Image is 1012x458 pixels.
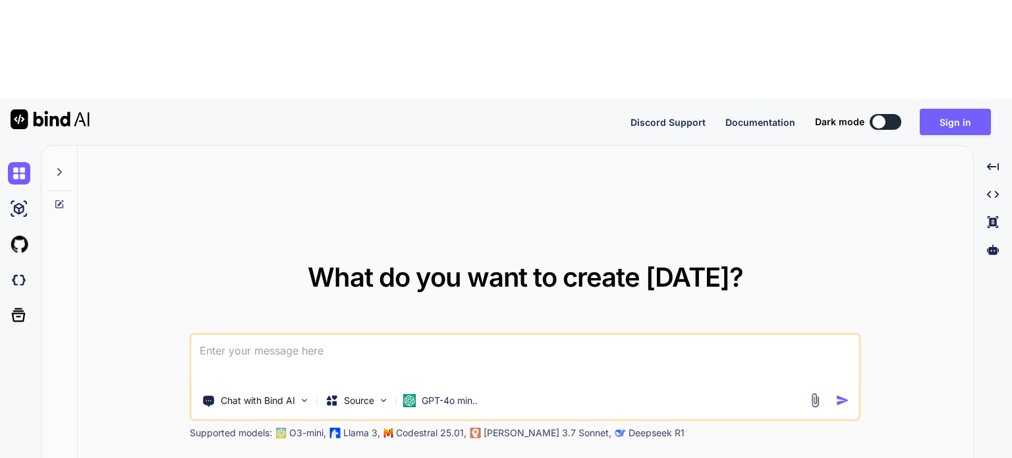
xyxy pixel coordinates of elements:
[470,428,481,438] img: claude
[11,109,90,129] img: Bind AI
[629,426,685,440] p: Deepseek R1
[8,198,30,220] img: ai-studio
[920,109,991,135] button: Sign in
[396,426,466,440] p: Codestral 25.01,
[344,394,374,407] p: Source
[221,394,295,407] p: Chat with Bind AI
[384,428,393,438] img: Mistral-AI
[8,162,30,185] img: chat
[808,393,823,408] img: attachment
[308,261,743,293] span: What do you want to create [DATE]?
[343,426,380,440] p: Llama 3,
[836,393,850,407] img: icon
[484,426,611,440] p: [PERSON_NAME] 3.7 Sonnet,
[725,117,795,128] span: Documentation
[289,426,326,440] p: O3-mini,
[378,395,389,406] img: Pick Models
[190,426,272,440] p: Supported models:
[725,115,795,129] button: Documentation
[8,269,30,291] img: darkCloudIdeIcon
[631,115,706,129] button: Discord Support
[299,395,310,406] img: Pick Tools
[403,394,416,407] img: GPT-4o mini
[330,428,341,438] img: Llama2
[422,394,478,407] p: GPT-4o min..
[631,117,706,128] span: Discord Support
[815,115,864,129] span: Dark mode
[615,428,626,438] img: claude
[276,428,287,438] img: GPT-4
[8,233,30,256] img: githubLight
